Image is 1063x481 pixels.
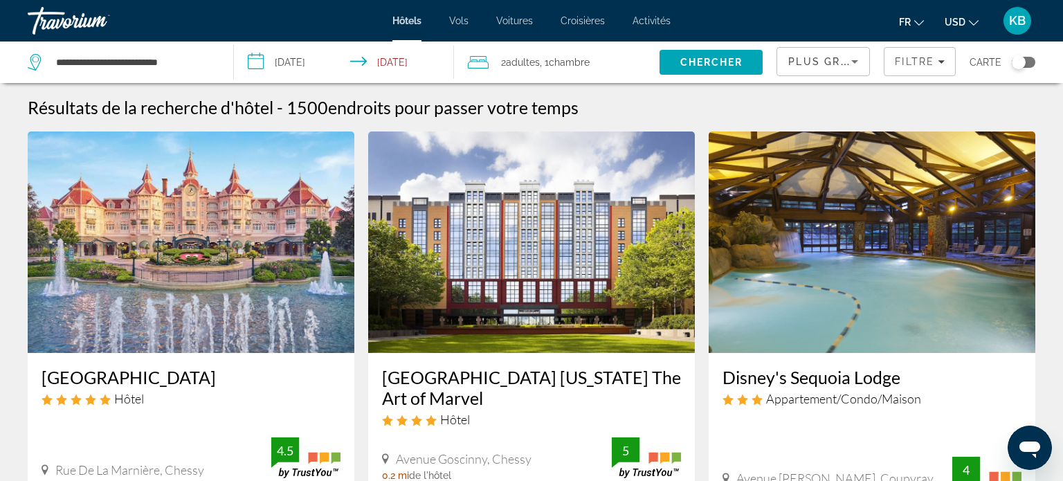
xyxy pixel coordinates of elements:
[506,57,540,68] span: Adultes
[28,97,273,118] h1: Résultats de la recherche d'hôtel
[660,50,763,75] button: Search
[723,367,1021,388] a: Disney's Sequoia Lodge
[368,131,695,353] img: Disney Hotel New York The Art of Marvel
[496,15,533,26] a: Voitures
[723,391,1021,406] div: 3 star Apartment
[788,56,954,67] span: Plus grandes économies
[633,15,671,26] a: Activités
[271,442,299,459] div: 4.5
[55,462,204,478] span: Rue De La Marnière, Chessy
[612,442,639,459] div: 5
[454,42,660,83] button: Travelers: 2 adults, 0 children
[271,437,340,478] img: TrustYou guest rating badge
[895,56,934,67] span: Filtre
[549,57,590,68] span: Chambre
[114,391,144,406] span: Hôtel
[449,15,469,26] a: Vols
[884,47,956,76] button: Filters
[328,97,579,118] span: endroits pour passer votre temps
[680,57,743,68] span: Chercher
[392,15,421,26] a: Hôtels
[277,97,283,118] span: -
[382,412,681,427] div: 4 star Hotel
[561,15,605,26] a: Croisières
[396,451,531,466] span: Avenue Goscinny, Chessy
[382,367,681,408] a: [GEOGRAPHIC_DATA] [US_STATE] The Art of Marvel
[440,412,470,427] span: Hôtel
[709,131,1035,353] img: Disney's Sequoia Lodge
[42,367,340,388] a: [GEOGRAPHIC_DATA]
[382,470,409,481] span: 0.2 mi
[501,53,540,72] span: 2
[28,3,166,39] a: Travorium
[409,470,451,481] span: de l'hôtel
[234,42,454,83] button: Select check in and out date
[899,17,911,28] span: fr
[952,462,980,478] div: 4
[540,53,590,72] span: , 1
[788,53,858,70] mat-select: Sort by
[999,6,1035,35] button: User Menu
[612,437,681,478] img: TrustYou guest rating badge
[287,97,579,118] h2: 1500
[970,53,1001,72] span: Carte
[42,391,340,406] div: 5 star Hotel
[945,12,979,32] button: Change currency
[899,12,924,32] button: Change language
[1009,14,1026,28] span: KB
[1001,56,1035,69] button: Toggle map
[28,131,354,353] img: Disneyland Hotel
[55,52,212,73] input: Search hotel destination
[945,17,965,28] span: USD
[766,391,921,406] span: Appartement/Condo/Maison
[1008,426,1052,470] iframe: Bouton de lancement de la fenêtre de messagerie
